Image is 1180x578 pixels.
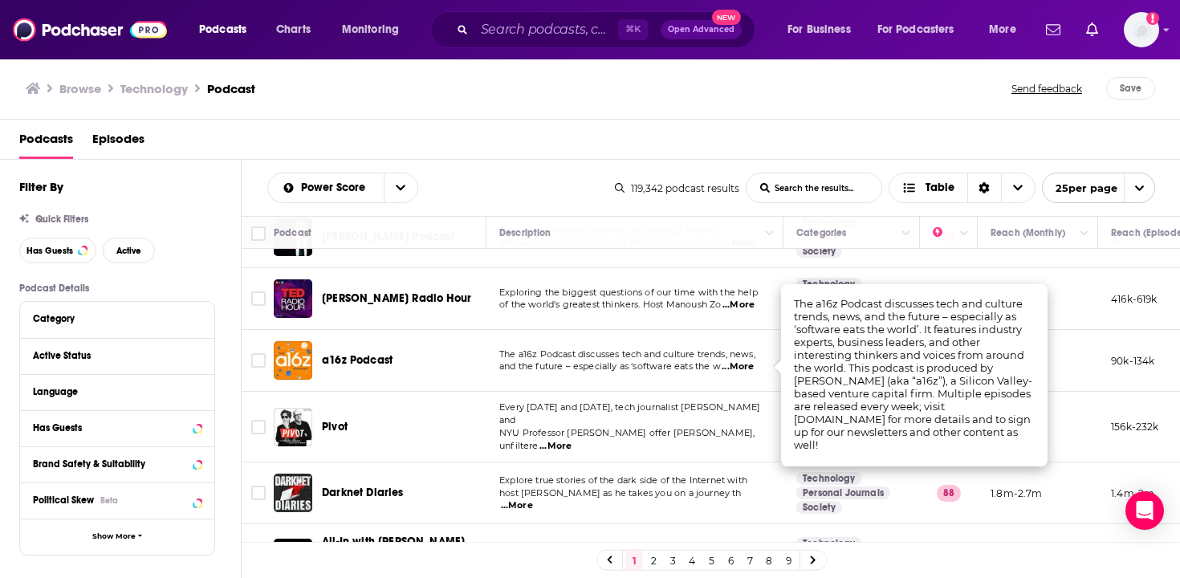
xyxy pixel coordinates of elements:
[33,386,191,397] div: Language
[665,551,681,570] a: 3
[989,18,1016,41] span: More
[1043,176,1117,201] span: 25 per page
[668,26,734,34] span: Open Advanced
[276,18,311,41] span: Charts
[684,551,700,570] a: 4
[889,173,1036,203] button: Choose View
[991,223,1065,242] div: Reach (Monthly)
[787,18,851,41] span: For Business
[796,245,842,258] a: Society
[796,537,861,550] a: Technology
[251,353,266,368] span: Toggle select row
[954,224,974,243] button: Column Actions
[33,458,188,470] div: Brand Safety & Suitability
[301,182,371,193] span: Power Score
[20,519,214,555] button: Show More
[322,486,404,499] span: Darknet Diaries
[780,551,796,570] a: 9
[1007,77,1087,100] button: Send feedback
[937,485,961,501] p: 88
[760,224,779,243] button: Column Actions
[19,283,215,294] p: Podcast Details
[33,490,201,510] button: Political SkewBeta
[274,341,312,380] a: a16z Podcast
[268,182,384,193] button: open menu
[1111,354,1154,368] p: 90k-134k
[645,551,661,570] a: 2
[761,551,777,570] a: 8
[499,287,758,298] span: Exploring the biggest questions of our time with the help
[59,81,101,96] a: Browse
[499,299,721,310] span: of the world's greatest thinkers. Host Manoush Zo
[1124,12,1159,47] span: Logged in as Ruth_Nebius
[712,10,741,25] span: New
[274,223,311,242] div: Podcast
[199,18,246,41] span: Podcasts
[897,224,916,243] button: Column Actions
[267,173,418,203] h2: Choose List sort
[446,11,771,48] div: Search podcasts, credits, & more...
[92,126,144,159] a: Episodes
[796,223,846,242] div: Categories
[322,291,471,305] span: [PERSON_NAME] Radio Hour
[661,20,742,39] button: Open AdvancedNew
[742,551,758,570] a: 7
[1111,292,1158,306] p: 416k-619k
[539,440,572,453] span: ...More
[274,474,312,512] img: Darknet Diaries
[776,17,871,43] button: open menu
[274,279,312,318] img: TED Radio Hour
[266,17,320,43] a: Charts
[796,278,861,291] a: Technology
[274,539,312,577] a: All-In with Chamath, Jason, Sacks & Friedberg
[33,495,94,506] span: Political Skew
[33,345,201,365] button: Active Status
[33,422,188,433] div: Has Guests
[474,17,618,43] input: Search podcasts, credits, & more...
[703,551,719,570] a: 5
[499,539,720,551] span: Industry veterans, degenerate gamblers & besties
[933,223,955,242] div: Power Score
[1111,486,1154,500] p: 1.4m-2m
[618,19,648,40] span: ⌘ K
[877,18,954,41] span: For Podcasters
[19,238,96,263] button: Has Guests
[1080,16,1105,43] a: Show notifications dropdown
[33,313,191,324] div: Category
[33,417,201,438] button: Has Guests
[978,17,1036,43] button: open menu
[274,408,312,446] img: Pivot
[1125,491,1164,530] div: Open Intercom Messenger
[100,495,118,506] div: Beta
[116,246,141,255] span: Active
[13,14,167,45] img: Podchaser - Follow, Share and Rate Podcasts
[207,81,255,96] h3: Podcast
[626,551,642,570] a: 1
[251,420,266,434] span: Toggle select row
[796,501,842,514] a: Society
[33,350,191,361] div: Active Status
[120,81,188,96] h1: Technology
[322,420,348,433] span: Pivot
[501,499,533,512] span: ...More
[19,126,73,159] a: Podcasts
[499,427,755,451] span: NYU Professor [PERSON_NAME] offer [PERSON_NAME], unfiltere
[967,173,1001,202] div: Sort Direction
[796,486,890,499] a: Personal Journals
[342,18,399,41] span: Monitoring
[19,179,63,194] h2: Filter By
[1042,173,1155,203] button: open menu
[251,291,266,306] span: Toggle select row
[499,348,755,360] span: The a16z Podcast discusses tech and culture trends, news,
[722,299,755,311] span: ...More
[322,291,471,307] a: [PERSON_NAME] Radio Hour
[499,223,551,242] div: Description
[251,486,266,500] span: Toggle select row
[1040,16,1067,43] a: Show notifications dropdown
